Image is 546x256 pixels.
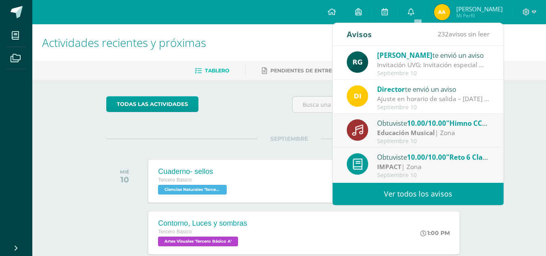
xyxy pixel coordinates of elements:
div: | Zona [377,162,489,171]
strong: IMPACT [377,162,401,171]
div: Ajuste en horario de salida – 12 de septiembre : Estimados Padres de Familia, Debido a las activi... [377,94,489,104]
img: 31f294ba2900b00f67839cc98d98d6ee.png [434,4,450,20]
div: Septiembre 10 [377,172,489,179]
div: 1:00 PM [420,229,450,237]
div: Septiembre 10 [377,104,489,111]
div: te envió un aviso [377,84,489,94]
span: [PERSON_NAME] [456,5,503,13]
span: 232 [438,30,449,38]
img: f0b35651ae50ff9c693c4cbd3f40c4bb.png [347,85,368,107]
span: SEPTIEMBRE [257,135,321,142]
div: te envió un aviso [377,50,489,60]
span: Actividades recientes y próximas [42,35,206,50]
div: Contorno, Luces y sombras [158,219,247,228]
span: Pendientes de entrega [270,68,339,74]
span: 10.00/10.00 [407,118,446,128]
span: Tercero Básico [158,229,192,235]
span: Artes Visuales 'Tercero Básico A' [158,237,238,246]
a: Tablero [195,64,229,77]
span: "Himno CCA" [446,118,490,128]
span: [PERSON_NAME] [377,51,432,60]
strong: Educación Musical [377,128,435,137]
div: Septiembre 10 [377,70,489,77]
span: "Reto 6 Clase 3 y 4" [446,152,510,162]
div: | Zona [377,128,489,138]
img: 24ef3269677dd7dd963c57b86ff4a022.png [347,51,368,73]
span: Mi Perfil [456,12,503,19]
a: Pendientes de entrega [262,64,339,77]
div: Cuaderno- sellos [158,167,229,176]
div: Obtuviste en [377,118,489,128]
div: MIÉ [120,169,129,175]
input: Busca una actividad próxima aquí... [293,97,472,112]
span: Tercero Básico [158,177,192,183]
a: todas las Actividades [106,96,198,112]
div: Avisos [347,23,372,45]
div: Septiembre 10 [377,138,489,145]
span: Director [377,85,405,94]
span: avisos sin leer [438,30,489,38]
span: Tablero [205,68,229,74]
span: Ciencias Naturales 'Tercero Básico A' [158,185,227,195]
span: 10.00/10.00 [407,152,446,162]
div: Obtuviste en [377,152,489,162]
div: 10 [120,175,129,184]
div: Invitación UVG: Invitación especial ✨ El programa Mujeres en Ingeniería – Virtual de la Universid... [377,60,489,70]
a: Ver todos los avisos [333,183,504,205]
